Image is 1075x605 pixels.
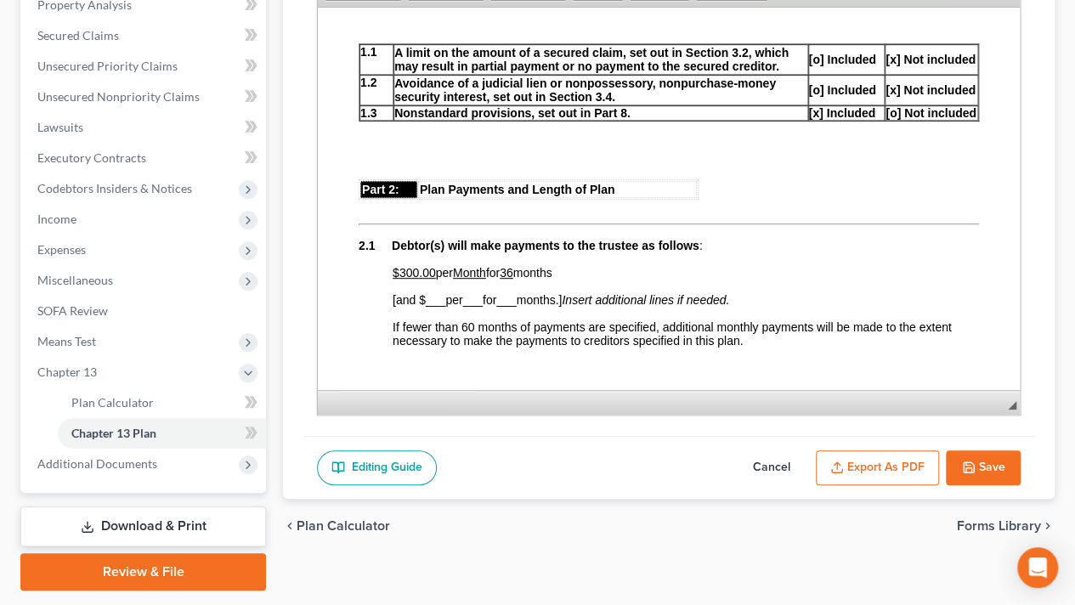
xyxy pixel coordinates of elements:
[42,68,59,82] strong: 1.2
[42,99,59,112] strong: 1.3
[24,112,266,143] a: Lawsuits
[71,395,154,410] span: Plan Calculator
[37,28,119,42] span: Secured Claims
[75,258,235,272] span: per for months
[37,273,113,287] span: Miscellaneous
[1017,547,1058,588] div: Open Intercom Messenger
[41,231,385,245] span: :
[491,99,506,112] strong: [x]
[37,212,76,226] span: Income
[58,387,266,418] a: Plan Calculator
[76,69,458,96] strong: Avoidance of a judicial lien or nonpossessory, nonpurchase-money security interest, set out in Se...
[20,506,266,546] a: Download & Print
[37,150,146,165] span: Executory Contracts
[297,519,390,533] span: Plan Calculator
[24,20,266,51] a: Secured Claims
[37,59,178,73] span: Unsecured Priority Claims
[568,99,583,112] strong: [o]
[37,120,83,134] span: Lawsuits
[58,418,266,449] a: Chapter 13 Plan
[75,313,634,340] span: If fewer than 60 months of payments are specified, additional monthly payments will be made to th...
[283,519,390,533] button: chevron_left Plan Calculator
[41,231,382,245] strong: 2.1 Debtor(s) will make payments to the trustee as follows
[816,450,939,486] button: Export as PDF
[317,450,437,486] a: Editing Guide
[1041,519,1055,533] i: chevron_right
[37,365,97,379] span: Chapter 13
[946,450,1021,486] button: Save
[37,242,86,257] span: Expenses
[44,175,82,189] span: Part 2:
[37,456,157,471] span: Additional Documents
[491,45,558,59] strong: [o] Included
[37,303,108,318] span: SOFA Review
[102,175,297,189] strong: Plan Payments and Length of Plan
[20,553,266,591] a: Review & File
[509,99,558,112] strong: Included
[37,181,192,195] span: Codebtors Insiders & Notices
[24,143,266,173] a: Executory Contracts
[76,99,313,112] strong: Nonstandard provisions, set out in Part 8.
[283,519,297,533] i: chevron_left
[145,286,165,299] span: ___
[37,89,200,104] span: Unsecured Nonpriority Claims
[71,426,156,440] span: Chapter 13 Plan
[75,286,411,299] span: [and $ per for months.]
[37,334,96,348] span: Means Test
[957,519,1055,533] button: Forms Library chevron_right
[24,51,266,82] a: Unsecured Priority Claims
[178,286,198,299] span: ___
[1008,401,1016,410] span: Resize
[135,258,168,272] u: Month
[108,286,127,299] span: ___
[568,45,658,59] strong: [x] Not included
[244,286,411,299] em: Insert additional lines if needed.
[24,296,266,326] a: SOFA Review
[24,82,266,112] a: Unsecured Nonpriority Claims
[75,258,118,272] u: $300.00
[318,8,1020,390] iframe: Rich Text Editor, document-ckeditor
[734,450,809,486] button: Cancel
[491,76,558,89] strong: [o] Included
[957,519,1041,533] span: Forms Library
[182,258,195,272] u: 36
[568,76,658,89] strong: [x] Not included
[586,99,659,112] strong: Not included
